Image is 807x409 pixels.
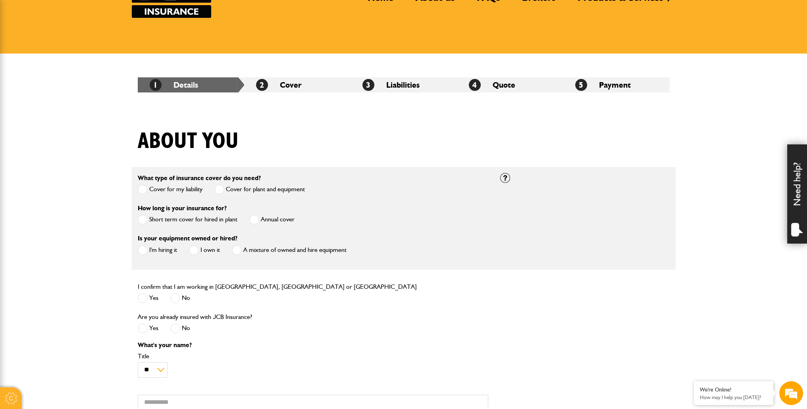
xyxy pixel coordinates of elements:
label: Cover for my liability [138,184,202,194]
label: Yes [138,293,158,303]
label: How long is your insurance for? [138,205,227,211]
label: A mixture of owned and hire equipment [232,245,347,255]
label: Is your equipment owned or hired? [138,235,237,242]
label: I own it [189,245,220,255]
li: Quote [457,77,563,92]
span: 1 [150,79,162,91]
label: Yes [138,323,158,333]
span: 3 [362,79,374,91]
span: 4 [469,79,481,91]
h1: About you [138,128,239,155]
label: No [170,323,190,333]
span: 5 [575,79,587,91]
li: Cover [244,77,351,92]
li: Payment [563,77,670,92]
div: We're Online! [700,386,767,393]
li: Liabilities [351,77,457,92]
label: No [170,293,190,303]
label: Short term cover for hired in plant [138,215,237,225]
label: I confirm that I am working in [GEOGRAPHIC_DATA], [GEOGRAPHIC_DATA] or [GEOGRAPHIC_DATA] [138,284,417,290]
label: Are you already insured with JCB Insurance? [138,314,252,320]
p: What's your name? [138,342,488,348]
label: What type of insurance cover do you need? [138,175,261,181]
div: Need help? [787,144,807,244]
span: 2 [256,79,268,91]
label: Title [138,353,488,359]
label: Annual cover [249,215,295,225]
label: I'm hiring it [138,245,177,255]
p: How may I help you today? [700,394,767,400]
li: Details [138,77,244,92]
label: Cover for plant and equipment [214,184,305,194]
